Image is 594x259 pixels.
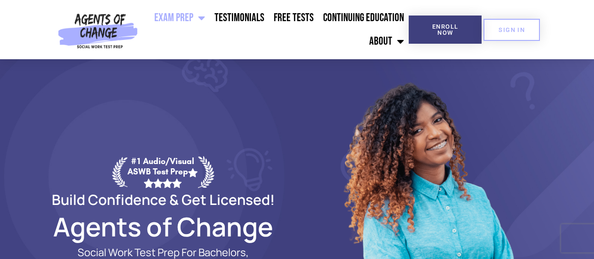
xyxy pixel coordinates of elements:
a: Continuing Education [318,6,409,30]
div: #1 Audio/Visual ASWB Test Prep [127,156,198,188]
span: Enroll Now [424,24,467,36]
span: SIGN IN [499,27,525,33]
nav: Menu [142,6,409,53]
a: SIGN IN [483,19,540,41]
a: Enroll Now [409,16,482,44]
h2: Build Confidence & Get Licensed! [29,193,297,206]
h2: Agents of Change [29,216,297,237]
a: Exam Prep [150,6,210,30]
a: Testimonials [210,6,269,30]
a: Free Tests [269,6,318,30]
a: About [364,30,409,53]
